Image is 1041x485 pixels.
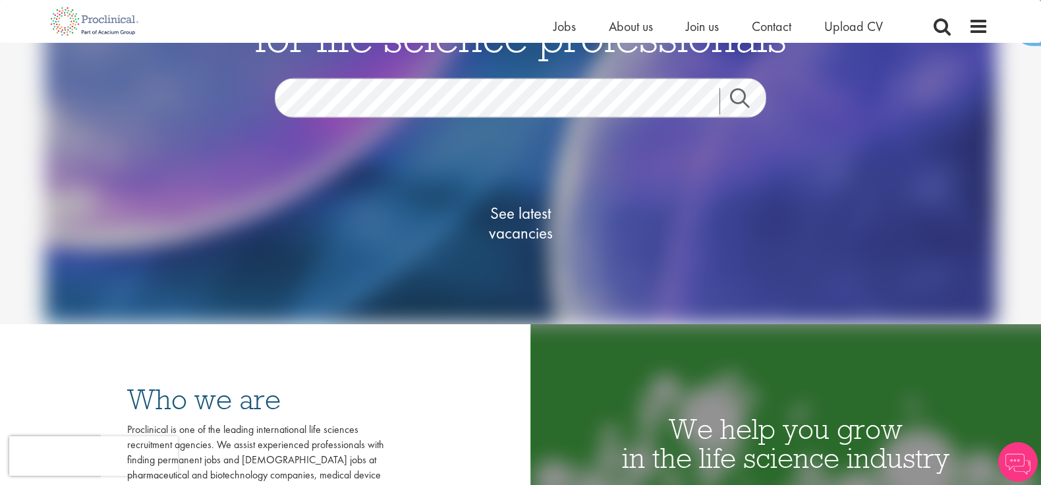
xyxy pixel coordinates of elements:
a: Jobs [553,18,576,35]
span: See latest vacancies [455,203,586,242]
a: Contact [752,18,791,35]
h1: We help you grow in the life science industry [530,414,1041,472]
a: Job search submit button [719,88,776,114]
h3: Who we are [127,385,384,414]
img: Chatbot [998,442,1038,482]
a: Upload CV [824,18,883,35]
a: Join us [686,18,719,35]
iframe: reCAPTCHA [9,436,178,476]
a: About us [609,18,653,35]
a: See latestvacancies [455,150,586,295]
